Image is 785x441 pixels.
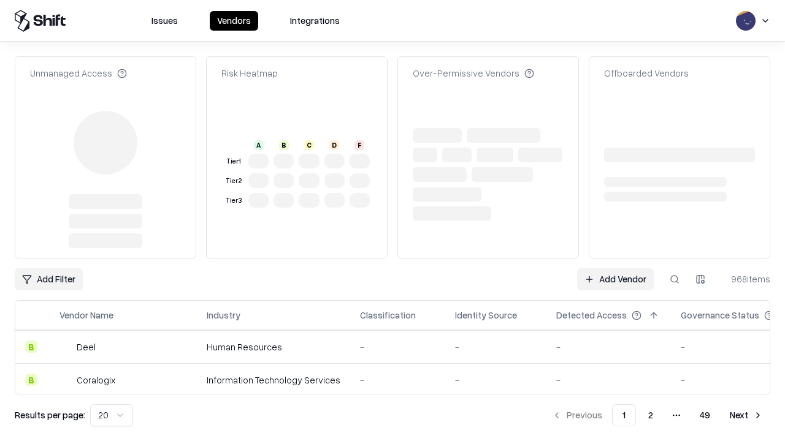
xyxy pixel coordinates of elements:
button: 49 [690,404,720,426]
div: - [360,341,435,353]
div: - [455,341,537,353]
button: Next [722,404,770,426]
div: Over-Permissive Vendors [413,67,534,80]
div: - [556,341,661,353]
img: Deel [59,341,72,353]
div: Human Resources [207,341,340,353]
div: C [304,140,314,150]
p: Results per page: [15,409,85,421]
div: F [354,140,364,150]
img: Coralogix [59,374,72,386]
a: Add Vendor [577,268,654,290]
div: B [279,140,289,150]
div: Vendor Name [59,309,113,322]
div: D [329,140,339,150]
div: Tier 2 [224,176,243,186]
div: B [25,341,37,353]
div: 968 items [721,273,770,285]
div: Classification [360,309,416,322]
div: Risk Heatmap [221,67,278,80]
div: Detected Access [556,309,627,322]
button: 1 [612,404,636,426]
button: Integrations [283,11,347,31]
div: Tier 1 [224,156,243,167]
nav: pagination [545,404,770,426]
div: - [455,374,537,386]
div: Industry [207,309,240,322]
div: Offboarded Vendors [604,67,689,80]
div: Deel [77,341,96,353]
div: Coralogix [77,374,115,386]
div: B [25,374,37,386]
button: Vendors [210,11,258,31]
div: - [360,374,435,386]
button: 2 [638,404,663,426]
div: Governance Status [681,309,759,322]
div: Information Technology Services [207,374,340,386]
div: Tier 3 [224,195,243,206]
div: - [556,374,661,386]
button: Add Filter [15,268,83,290]
div: Unmanaged Access [30,67,127,80]
button: Issues [144,11,185,31]
div: Identity Source [455,309,517,322]
div: A [254,140,264,150]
